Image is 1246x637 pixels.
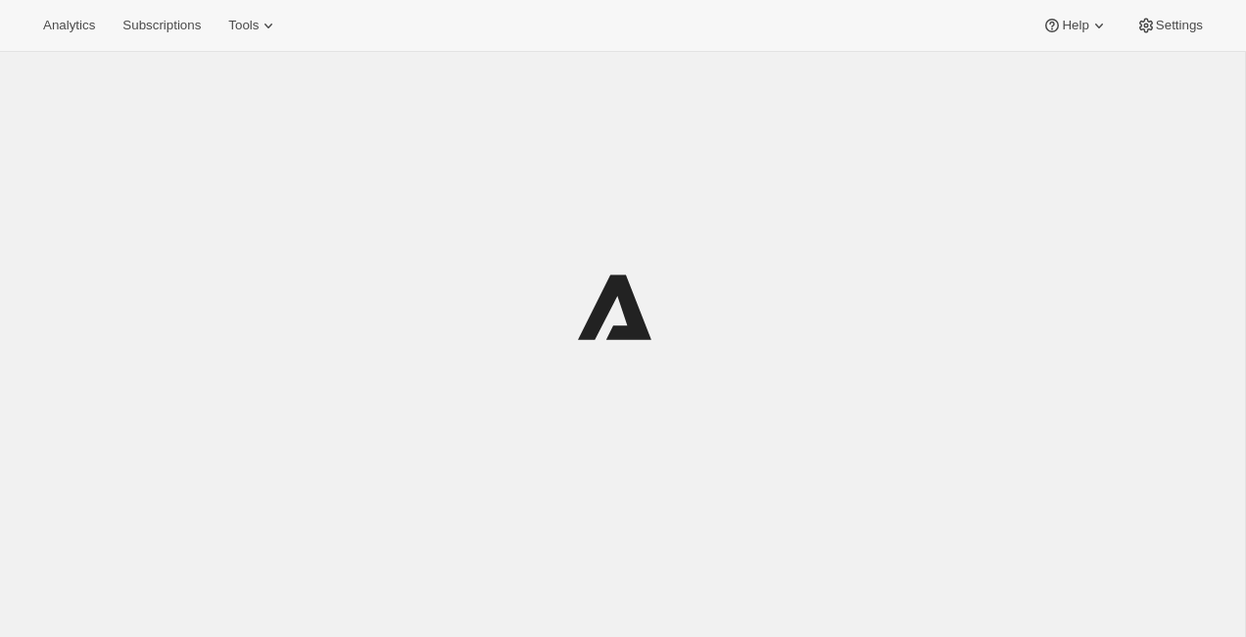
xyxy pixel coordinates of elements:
[1125,12,1215,39] button: Settings
[122,18,201,33] span: Subscriptions
[31,12,107,39] button: Analytics
[1062,18,1088,33] span: Help
[1030,12,1120,39] button: Help
[1156,18,1203,33] span: Settings
[216,12,290,39] button: Tools
[43,18,95,33] span: Analytics
[111,12,213,39] button: Subscriptions
[228,18,259,33] span: Tools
